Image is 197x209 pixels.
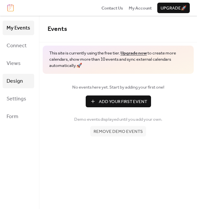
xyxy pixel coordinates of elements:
[7,94,26,104] span: Settings
[48,95,189,107] a: Add Your First Event
[7,76,23,87] span: Design
[90,126,146,136] button: Remove demo events
[7,58,21,69] span: Views
[120,49,147,57] a: Upgrade now
[94,128,143,135] span: Remove demo events
[129,5,152,11] a: My Account
[3,56,34,71] a: Views
[99,98,147,105] span: Add Your First Event
[48,23,67,35] span: Events
[3,92,34,106] a: Settings
[7,4,14,11] img: logo
[101,5,123,11] span: Contact Us
[161,5,186,11] span: Upgrade 🚀
[7,112,18,122] span: Form
[49,50,187,69] span: This site is currently using the free tier. to create more calendars, show more than 10 events an...
[86,95,151,107] button: Add Your First Event
[7,23,30,33] span: My Events
[48,84,189,91] span: No events here yet. Start by adding your first one!
[3,21,34,35] a: My Events
[3,74,34,88] a: Design
[129,5,152,11] span: My Account
[3,109,34,124] a: Form
[74,116,162,123] span: Demo events displayed until you add your own.
[101,5,123,11] a: Contact Us
[7,41,27,51] span: Connect
[3,38,34,53] a: Connect
[157,3,190,13] button: Upgrade🚀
